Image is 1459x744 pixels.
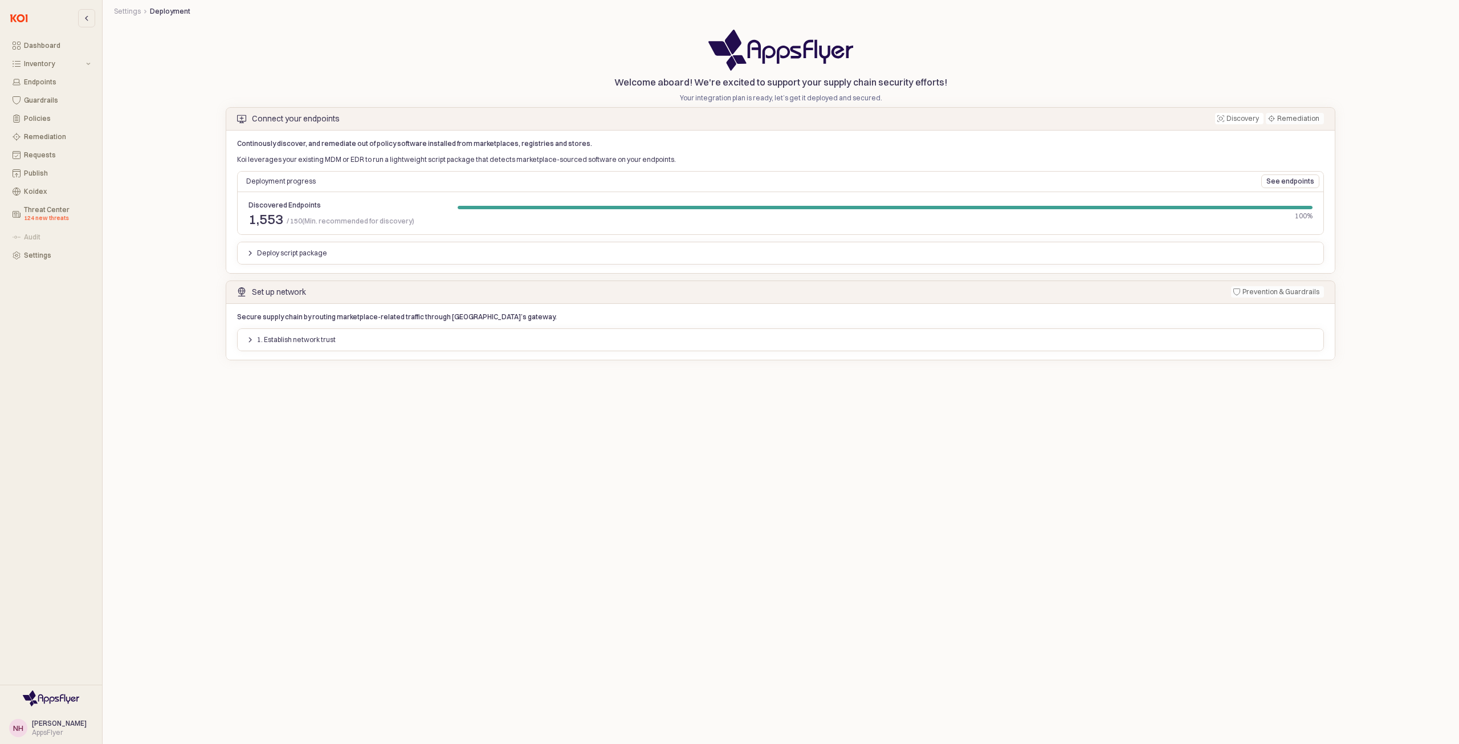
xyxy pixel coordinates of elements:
[248,201,414,210] div: Discovered Endpoints
[252,287,306,296] div: Set up network
[242,246,332,260] button: Deploy script package
[24,214,91,223] div: 124 new threats
[24,78,91,86] div: Endpoints
[6,202,97,227] button: Threat Center
[6,111,97,127] button: Policies
[286,216,414,227] span: 150(Min. recommended for discovery)
[257,335,336,344] p: 1. Establish network trust
[32,728,87,737] div: AppsFlyer
[256,210,259,227] span: ,
[24,251,91,259] div: Settings
[6,165,97,181] button: Publish
[242,333,341,347] button: 1. Establish network trust
[6,38,97,54] button: Dashboard
[237,139,1324,149] p: Continously discover, and remediate out of policy software installed from marketplaces, registrie...
[24,151,91,159] div: Requests
[6,92,97,108] button: Guardrails
[302,216,414,227] span: (Min. recommended for discovery)
[24,96,91,104] div: Guardrails
[6,74,97,90] button: Endpoints
[6,147,97,163] button: Requests
[1226,113,1259,124] div: Discovery
[24,133,91,141] div: Remediation
[1277,113,1319,124] div: Remediation
[248,210,256,227] span: 1
[246,176,1045,186] p: Deployment progress
[458,212,1313,221] div: 100%
[32,719,87,727] span: [PERSON_NAME]
[114,7,141,16] button: Settings
[24,206,91,223] div: Threat Center
[6,184,97,200] button: Koidex
[114,7,1448,16] nav: Breadcrumbs
[150,7,190,16] button: Deployment
[6,247,97,263] button: Settings
[114,93,1448,103] p: Your integration plan is ready, let’s get it deployed and secured.
[287,216,289,227] span: /
[114,75,1448,89] p: Welcome aboard! We're excited to support your supply chain security efforts!
[24,169,91,177] div: Publish
[24,115,91,123] div: Policies
[9,719,27,737] button: NH
[1261,174,1319,188] button: See endpoints
[252,114,340,123] div: Connect your endpoints
[6,129,97,145] button: Remediation
[6,229,97,245] button: Audit
[290,217,302,225] span: 150
[248,212,283,226] span: 1,553
[24,60,84,68] div: Inventory
[13,722,23,734] div: NH
[24,42,91,50] div: Dashboard
[24,233,91,241] div: Audit
[259,210,283,227] span: 553
[24,188,91,196] div: Koidex
[237,312,654,322] p: Secure supply chain by routing marketplace-related traffic through [GEOGRAPHIC_DATA]’s gateway.
[6,56,97,72] button: Inventory
[237,155,1324,165] p: Koi leverages your existing MDM or EDR to run a lightweight script package that detects marketpla...
[1242,286,1319,298] div: Prevention & Guardrails
[257,249,327,258] p: Deploy script package
[458,206,1313,221] div: Progress bar
[1266,177,1314,186] p: See endpoints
